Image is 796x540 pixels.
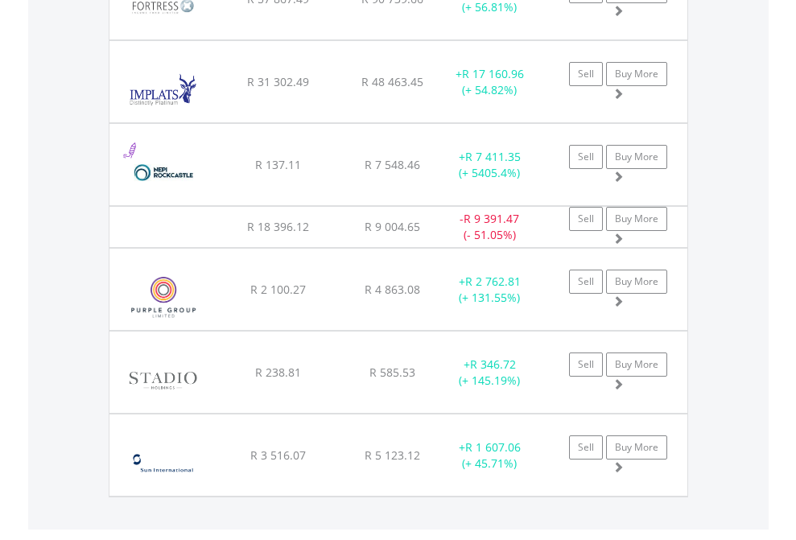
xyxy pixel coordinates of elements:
[369,365,415,380] span: R 585.53
[361,74,423,89] span: R 48 463.45
[465,439,521,455] span: R 1 607.06
[439,439,540,472] div: + (+ 45.71%)
[439,211,540,243] div: - (- 51.05%)
[569,270,603,294] a: Sell
[569,435,603,460] a: Sell
[365,157,420,172] span: R 7 548.46
[365,219,420,234] span: R 9 004.65
[606,145,667,169] a: Buy More
[569,145,603,169] a: Sell
[470,357,516,372] span: R 346.72
[250,282,306,297] span: R 2 100.27
[118,269,210,326] img: EQU.ZA.PPE.png
[606,207,667,231] a: Buy More
[250,447,306,463] span: R 3 516.07
[118,435,208,492] img: EQU.ZA.SUI.png
[569,62,603,86] a: Sell
[365,282,420,297] span: R 4 863.08
[118,352,208,409] img: EQU.ZA.SDO.png
[569,352,603,377] a: Sell
[465,274,521,289] span: R 2 762.81
[439,357,540,389] div: + (+ 145.19%)
[439,149,540,181] div: + (+ 5405.4%)
[118,61,208,118] img: EQU.ZA.IMP.png
[462,66,524,81] span: R 17 160.96
[247,219,309,234] span: R 18 396.12
[606,352,667,377] a: Buy More
[247,74,309,89] span: R 31 302.49
[464,211,519,226] span: R 9 391.47
[439,66,540,98] div: + (+ 54.82%)
[439,274,540,306] div: + (+ 131.55%)
[606,270,667,294] a: Buy More
[118,144,208,201] img: EQU.ZA.NRP.png
[465,149,521,164] span: R 7 411.35
[365,447,420,463] span: R 5 123.12
[606,435,667,460] a: Buy More
[606,62,667,86] a: Buy More
[255,365,301,380] span: R 238.81
[569,207,603,231] a: Sell
[255,157,301,172] span: R 137.11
